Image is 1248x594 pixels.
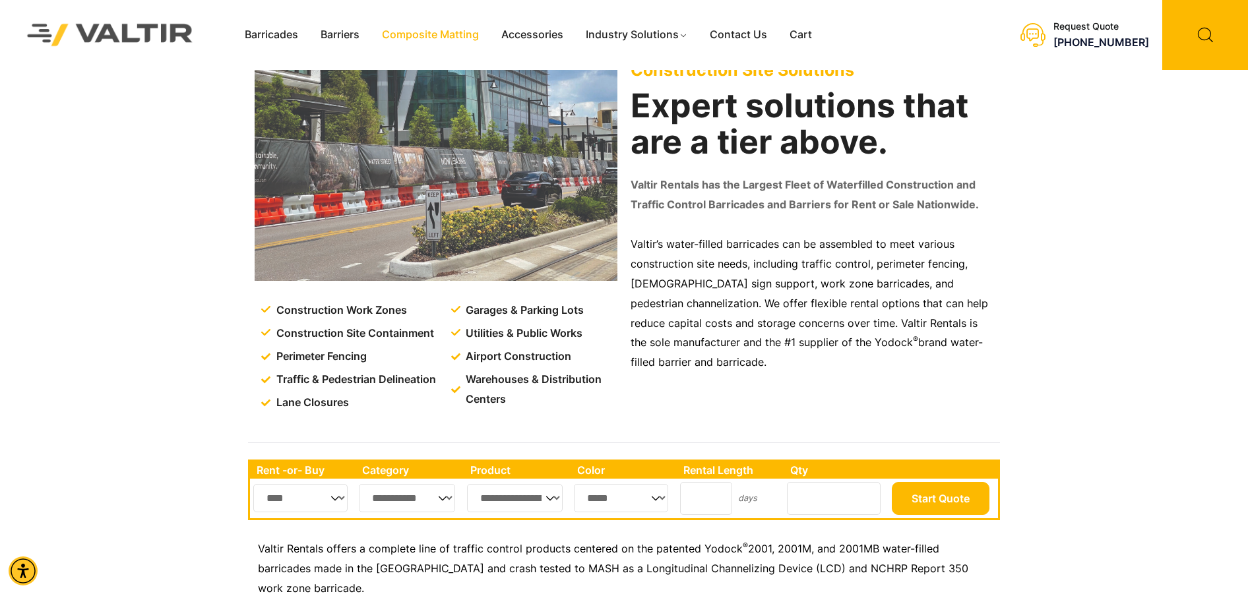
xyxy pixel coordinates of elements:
span: Construction Work Zones [273,301,407,320]
span: Garages & Parking Lots [462,301,584,320]
p: Construction Site Solutions [631,60,993,80]
a: Barriers [309,25,371,45]
th: Color [571,461,677,479]
div: Accessibility Menu [9,556,38,585]
span: Traffic & Pedestrian Delineation [273,370,436,390]
p: Valtir’s water-filled barricades can be assembled to meet various construction site needs, includ... [631,235,993,372]
span: Airport Construction [462,347,571,367]
span: Warehouses & Distribution Centers [462,370,620,409]
img: Valtir Rentals [10,7,210,63]
th: Rent -or- Buy [250,461,356,479]
select: Single select [253,484,348,512]
a: call (888) 496-3625 [1053,36,1149,49]
a: Contact Us [699,25,778,45]
select: Single select [359,484,455,512]
select: Single select [467,484,563,512]
div: Request Quote [1053,21,1149,32]
span: Lane Closures [273,393,349,413]
th: Category [356,461,464,479]
th: Qty [784,461,889,479]
span: Perimeter Fencing [273,347,367,367]
span: Utilities & Public Works [462,324,582,343]
a: Accessories [490,25,575,45]
img: Construction Site Solutions [255,60,617,281]
a: Barricades [234,25,309,45]
span: Construction Site Containment [273,324,434,343]
input: Number [680,482,732,515]
sup: ® [913,334,918,344]
a: Cart [778,25,823,45]
small: days [738,493,757,503]
th: Rental Length [677,461,784,479]
th: Product [464,461,571,479]
a: Industry Solutions [575,25,699,45]
span: Valtir Rentals offers a complete line of traffic control products centered on the patented Yodock [258,542,743,555]
button: Start Quote [892,482,989,515]
a: Composite Matting [371,25,490,45]
input: Number [787,482,881,515]
p: Valtir Rentals has the Largest Fleet of Waterfilled Construction and Traffic Control Barricades a... [631,175,993,215]
h2: Expert solutions that are a tier above. [631,88,993,160]
sup: ® [743,541,748,550]
select: Single select [574,484,668,512]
